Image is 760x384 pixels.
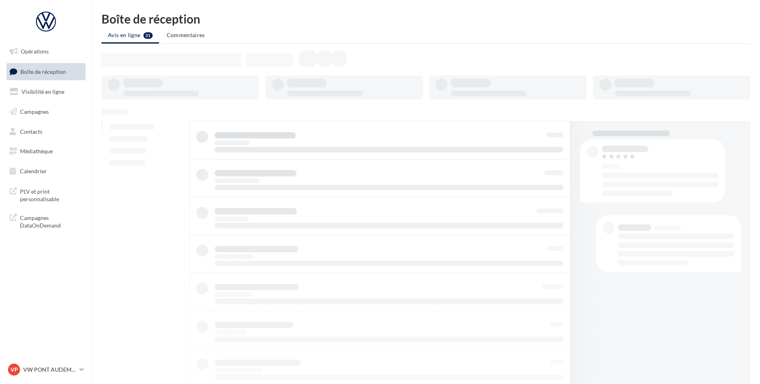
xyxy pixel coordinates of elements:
a: VP VW PONT AUDEMER [6,362,86,377]
a: PLV et print personnalisable [5,183,87,206]
span: Calendrier [20,168,47,174]
span: Visibilité en ligne [22,88,64,95]
a: Campagnes [5,103,87,120]
a: Campagnes DataOnDemand [5,209,87,233]
a: Contacts [5,123,87,140]
span: PLV et print personnalisable [20,186,82,203]
span: Médiathèque [20,148,53,154]
span: Boîte de réception [20,68,66,75]
a: Boîte de réception [5,63,87,80]
a: Médiathèque [5,143,87,160]
p: VW PONT AUDEMER [23,366,76,374]
a: Visibilité en ligne [5,83,87,100]
span: Opérations [21,48,49,55]
span: VP [10,366,18,374]
span: Contacts [20,128,42,135]
a: Opérations [5,43,87,60]
span: Campagnes [20,108,49,115]
span: Campagnes DataOnDemand [20,212,82,230]
div: Boîte de réception [101,13,750,25]
span: Commentaires [167,32,205,38]
a: Calendrier [5,163,87,180]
